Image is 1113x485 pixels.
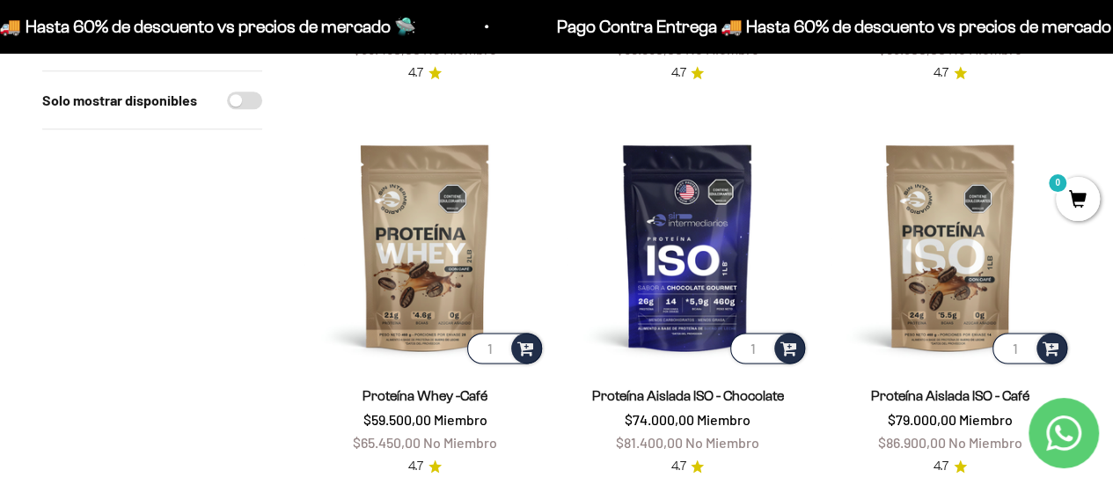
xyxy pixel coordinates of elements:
span: $74.000,00 [625,411,694,428]
span: 4.7 [670,457,685,476]
a: 4.74.7 de 5.0 estrellas [670,63,704,83]
span: $79.000,00 [888,411,956,428]
span: 4.7 [934,63,948,83]
span: No Miembro [685,40,759,57]
span: $81.400,00 [616,434,683,451]
label: Solo mostrar disponibles [42,89,197,112]
span: $65.450,00 [353,40,421,57]
a: 0 [1056,191,1100,210]
a: Proteína Aislada ISO - Chocolate [591,388,783,403]
span: No Miembro [948,434,1022,451]
a: 4.74.7 de 5.0 estrellas [934,63,967,83]
span: 4.7 [670,63,685,83]
a: 4.74.7 de 5.0 estrellas [408,457,442,476]
span: No Miembro [423,40,497,57]
span: Miembro [959,411,1013,428]
a: 4.74.7 de 5.0 estrellas [670,457,704,476]
a: Proteína Aislada ISO - Café [871,388,1029,403]
span: No Miembro [685,434,759,451]
a: 4.74.7 de 5.0 estrellas [408,63,442,83]
a: 4.74.7 de 5.0 estrellas [934,457,967,476]
span: Miembro [697,411,751,428]
span: $65.450,00 [353,434,421,451]
span: No Miembro [423,434,497,451]
a: Proteína Whey -Café [362,388,487,403]
span: 4.7 [408,457,423,476]
span: $86.900,00 [878,434,946,451]
span: $59.500,00 [363,411,431,428]
span: 4.7 [408,63,423,83]
span: No Miembro [948,40,1022,57]
span: 4.7 [934,457,948,476]
span: $58.850,00 [616,40,683,57]
span: $86.900,00 [878,40,946,57]
span: Miembro [434,411,487,428]
mark: 0 [1047,173,1068,194]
